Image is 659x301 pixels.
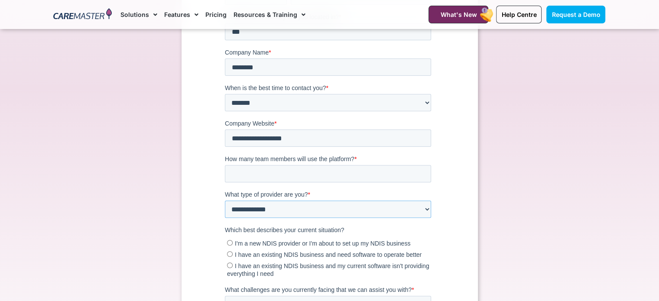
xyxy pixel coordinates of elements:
a: Request a Demo [546,6,605,23]
a: Help Centre [496,6,542,23]
img: CareMaster Logo [53,8,112,21]
a: What's New [429,6,488,23]
span: What's New [440,11,477,18]
span: Request a Demo [552,11,600,18]
span: Help Centre [501,11,536,18]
